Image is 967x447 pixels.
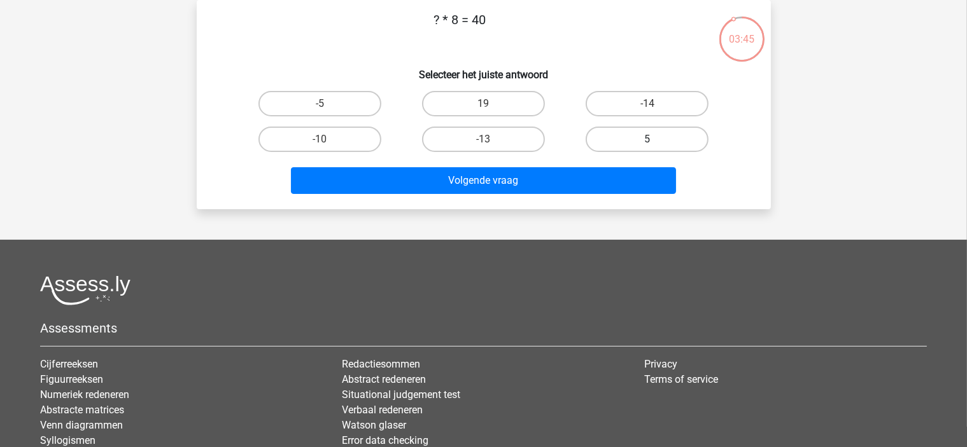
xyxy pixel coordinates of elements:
h5: Assessments [40,320,927,336]
a: Venn diagrammen [40,419,123,431]
a: Watson glaser [342,419,406,431]
label: -14 [586,91,709,116]
a: Terms of service [644,373,718,385]
a: Privacy [644,358,677,370]
div: 03:45 [718,15,766,47]
a: Situational judgement test [342,389,460,401]
a: Numeriek redeneren [40,389,129,401]
label: 5 [586,127,709,152]
h6: Selecteer het juiste antwoord [217,58,751,81]
label: -10 [258,127,381,152]
a: Syllogismen [40,434,95,446]
img: Assessly logo [40,275,131,305]
a: Redactiesommen [342,358,420,370]
label: -5 [258,91,381,116]
a: Verbaal redeneren [342,404,423,416]
a: Abstract redeneren [342,373,426,385]
a: Figuurreeksen [40,373,103,385]
label: -13 [422,127,545,152]
a: Error data checking [342,434,428,446]
label: 19 [422,91,545,116]
button: Volgende vraag [291,167,676,194]
p: ? * 8 = 40 [217,10,703,48]
a: Cijferreeksen [40,358,98,370]
a: Abstracte matrices [40,404,124,416]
